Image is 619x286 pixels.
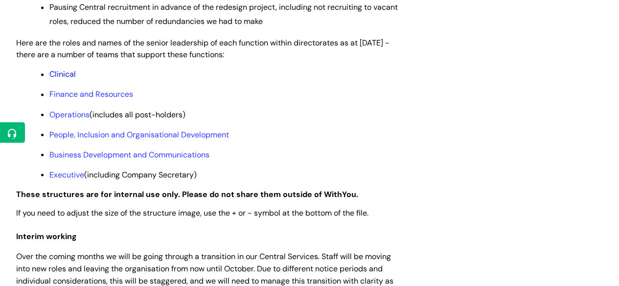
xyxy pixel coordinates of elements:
[49,89,133,99] a: Finance and Resources
[49,109,90,119] a: Operations
[49,109,185,119] span: (includes all post-holders)
[16,231,77,241] span: Interim working
[49,169,84,179] a: Executive
[49,69,76,79] a: Clinical
[16,207,368,218] span: If you need to adjust the size of the structure image, use the + or - symbol at the bottom of the...
[49,169,197,179] span: (including Company Secretary)
[49,149,209,159] a: Business Development and Communications
[16,38,390,60] span: Here are the roles and names of the senior leadership of each function within directorates as at ...
[49,0,403,29] p: Pausing Central recruitment in advance of the redesign project, including not recruiting to vacan...
[49,129,229,139] a: People, Inclusion and Organisational Development
[16,189,358,199] strong: These structures are for internal use only. Please do not share them outside of WithYou.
